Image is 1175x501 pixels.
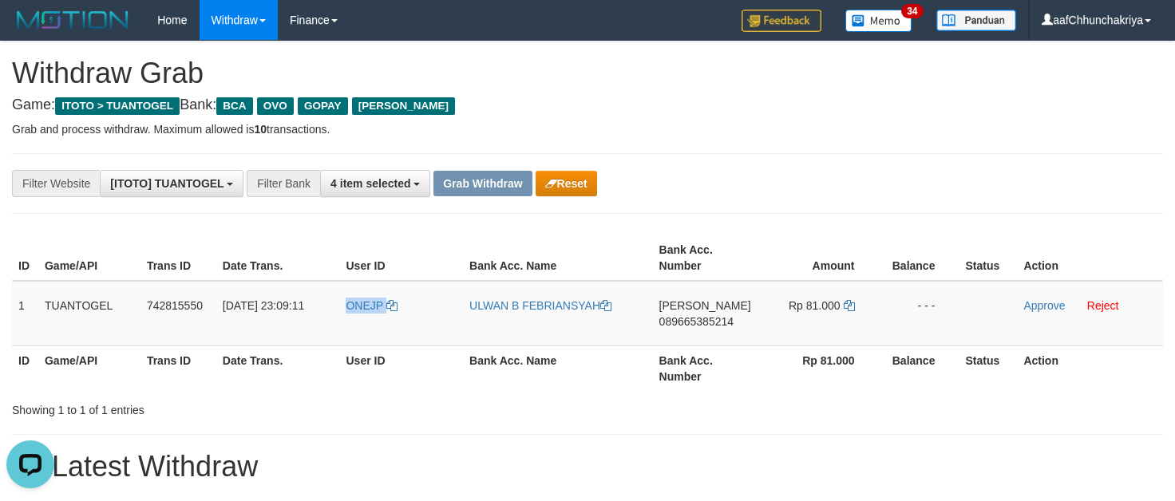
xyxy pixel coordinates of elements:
[789,299,841,312] span: Rp 81.000
[100,170,243,197] button: [ITOTO] TUANTOGEL
[12,235,38,281] th: ID
[298,97,348,115] span: GOPAY
[12,8,133,32] img: MOTION_logo.png
[12,345,38,391] th: ID
[959,345,1017,391] th: Status
[140,345,216,391] th: Trans ID
[352,97,455,115] span: [PERSON_NAME]
[659,315,734,328] span: Copy 089665385214 to clipboard
[1087,299,1119,312] a: Reject
[879,235,959,281] th: Balance
[879,281,959,346] td: - - -
[257,97,294,115] span: OVO
[254,123,267,136] strong: 10
[216,235,340,281] th: Date Trans.
[844,299,855,312] a: Copy 81000 to clipboard
[659,299,751,312] span: [PERSON_NAME]
[6,6,54,54] button: Open LiveChat chat widget
[653,235,758,281] th: Bank Acc. Number
[216,97,252,115] span: BCA
[536,171,597,196] button: Reset
[1023,299,1065,312] a: Approve
[1017,345,1163,391] th: Action
[223,299,304,312] span: [DATE] 23:09:11
[12,281,38,346] td: 1
[216,345,340,391] th: Date Trans.
[147,299,203,312] span: 742815550
[936,10,1016,31] img: panduan.png
[463,235,653,281] th: Bank Acc. Name
[845,10,912,32] img: Button%20Memo.svg
[110,177,224,190] span: [ITOTO] TUANTOGEL
[12,170,100,197] div: Filter Website
[55,97,180,115] span: ITOTO > TUANTOGEL
[901,4,923,18] span: 34
[758,235,879,281] th: Amount
[38,281,140,346] td: TUANTOGEL
[879,345,959,391] th: Balance
[330,177,410,190] span: 4 item selected
[12,57,1163,89] h1: Withdraw Grab
[247,170,320,197] div: Filter Bank
[38,235,140,281] th: Game/API
[653,345,758,391] th: Bank Acc. Number
[959,235,1017,281] th: Status
[320,170,430,197] button: 4 item selected
[758,345,879,391] th: Rp 81.000
[12,396,477,418] div: Showing 1 to 1 of 1 entries
[339,345,463,391] th: User ID
[463,345,653,391] th: Bank Acc. Name
[433,171,532,196] button: Grab Withdraw
[346,299,397,312] a: ONEJP
[346,299,382,312] span: ONEJP
[469,299,611,312] a: ULWAN B FEBRIANSYAH
[140,235,216,281] th: Trans ID
[12,121,1163,137] p: Grab and process withdraw. Maximum allowed is transactions.
[742,10,821,32] img: Feedback.jpg
[38,345,140,391] th: Game/API
[1017,235,1163,281] th: Action
[339,235,463,281] th: User ID
[12,451,1163,483] h1: 15 Latest Withdraw
[12,97,1163,113] h4: Game: Bank:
